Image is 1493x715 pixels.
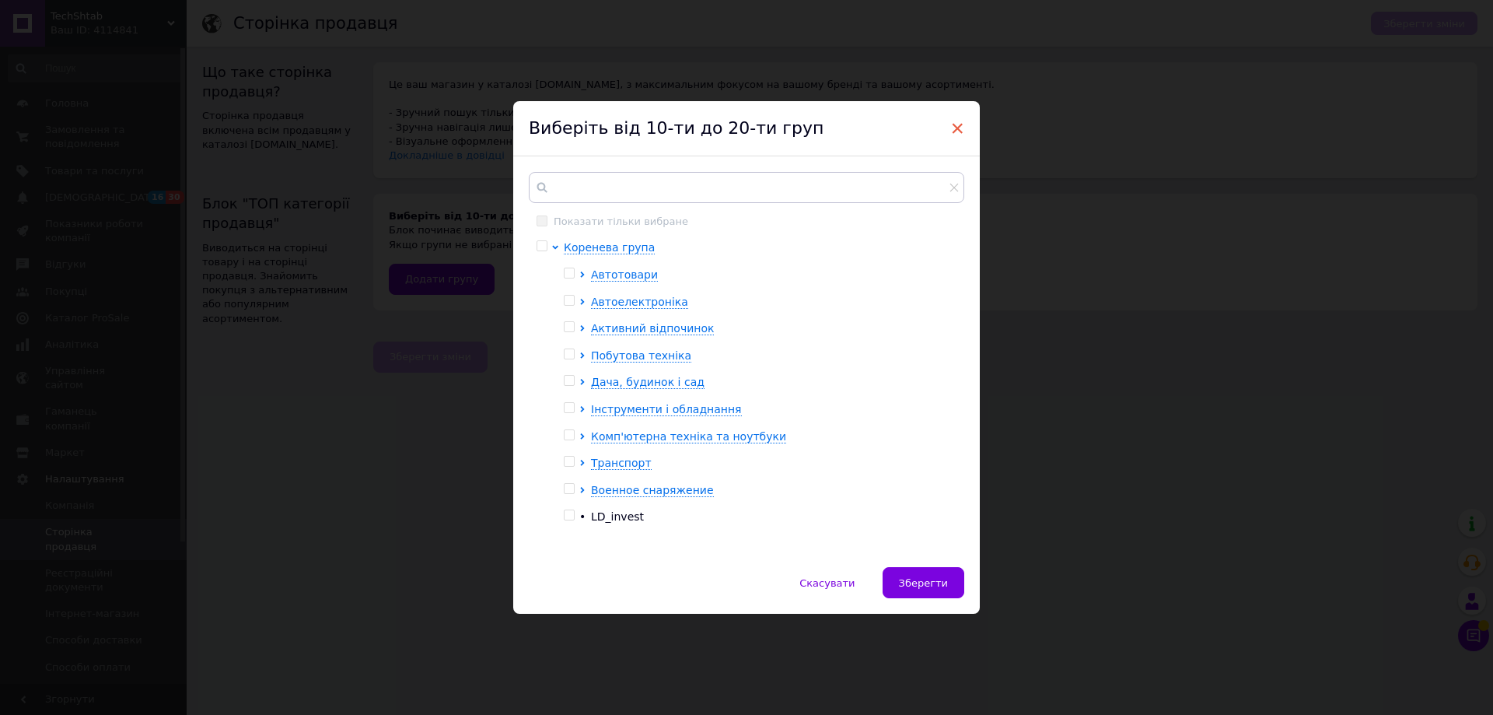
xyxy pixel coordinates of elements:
span: Зберегти [899,577,948,589]
span: Автоелектроніка [591,296,688,308]
span: Комп'ютерна техніка та ноутбуки [591,430,786,443]
button: Зберегти [883,567,964,598]
button: Скасувати [783,567,871,598]
span: Коренева група [564,241,655,254]
span: Автотовари [591,268,658,281]
span: Скасувати [799,577,855,589]
span: • [579,510,586,523]
span: Военное снаряжение [591,484,714,496]
div: Показати тільки вибране [554,215,688,229]
span: Активний відпочинок [591,322,714,335]
div: Виберіть від 10-ти до 20-ти груп [513,101,980,157]
span: LD_invest [591,510,644,523]
span: Транспорт [591,457,652,469]
span: Дача, будинок і сад [591,376,705,388]
span: Інструменти і обладнання [591,403,742,415]
span: × [950,115,964,142]
span: Побутова техніка [591,349,691,362]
